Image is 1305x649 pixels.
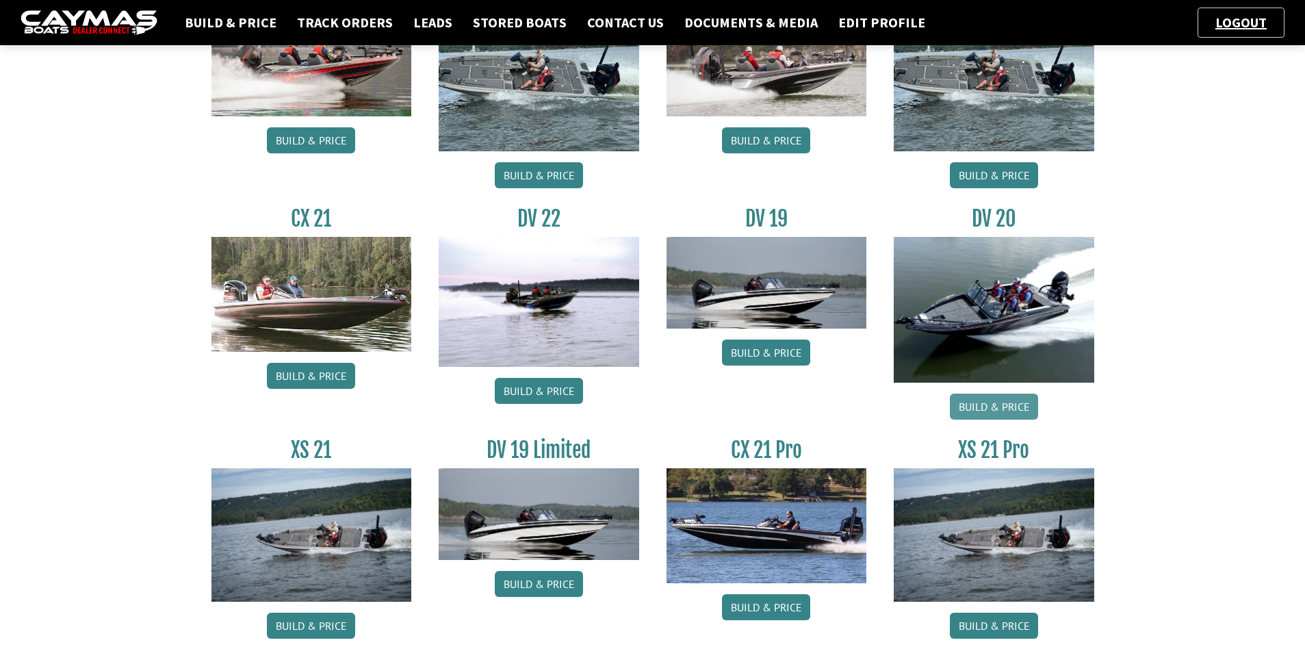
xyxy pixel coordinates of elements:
img: dv-19-ban_from_website_for_caymas_connect.png [667,237,867,329]
img: dv-19-ban_from_website_for_caymas_connect.png [439,468,639,560]
img: XS_21_thumbnail.jpg [894,468,1094,602]
a: Build & Price [267,127,355,153]
img: XS_20_resized.jpg [894,1,1094,151]
img: CX-21Pro_thumbnail.jpg [667,468,867,583]
img: XS_21_thumbnail.jpg [211,468,412,602]
a: Track Orders [290,14,400,31]
a: Stored Boats [466,14,573,31]
a: Build & Price [950,162,1038,188]
a: Build & Price [950,613,1038,639]
a: Build & Price [178,14,283,31]
img: CX21_thumb.jpg [211,237,412,352]
a: Contact Us [580,14,671,31]
img: DV_20_from_website_for_caymas_connect.png [894,237,1094,383]
img: CX-20Pro_thumbnail.jpg [667,1,867,116]
img: caymas-dealer-connect-2ed40d3bc7270c1d8d7ffb4b79bf05adc795679939227970def78ec6f6c03838.gif [21,10,157,36]
a: Leads [406,14,459,31]
h3: XS 21 Pro [894,437,1094,463]
h3: DV 20 [894,206,1094,231]
a: Build & Price [722,340,810,366]
a: Build & Price [495,162,583,188]
a: Build & Price [495,571,583,597]
a: Build & Price [950,394,1038,420]
a: Build & Price [267,363,355,389]
a: Build & Price [722,594,810,620]
img: DV22_original_motor_cropped_for_caymas_connect.jpg [439,237,639,367]
a: Documents & Media [677,14,825,31]
h3: CX 21 [211,206,412,231]
h3: CX 21 Pro [667,437,867,463]
h3: XS 21 [211,437,412,463]
a: Logout [1209,14,1274,31]
h3: DV 22 [439,206,639,231]
a: Edit Profile [831,14,932,31]
a: Build & Price [722,127,810,153]
img: XS_20_resized.jpg [439,1,639,151]
h3: DV 19 [667,206,867,231]
img: CX-20_thumbnail.jpg [211,1,412,116]
h3: DV 19 Limited [439,437,639,463]
a: Build & Price [267,613,355,639]
a: Build & Price [495,378,583,404]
